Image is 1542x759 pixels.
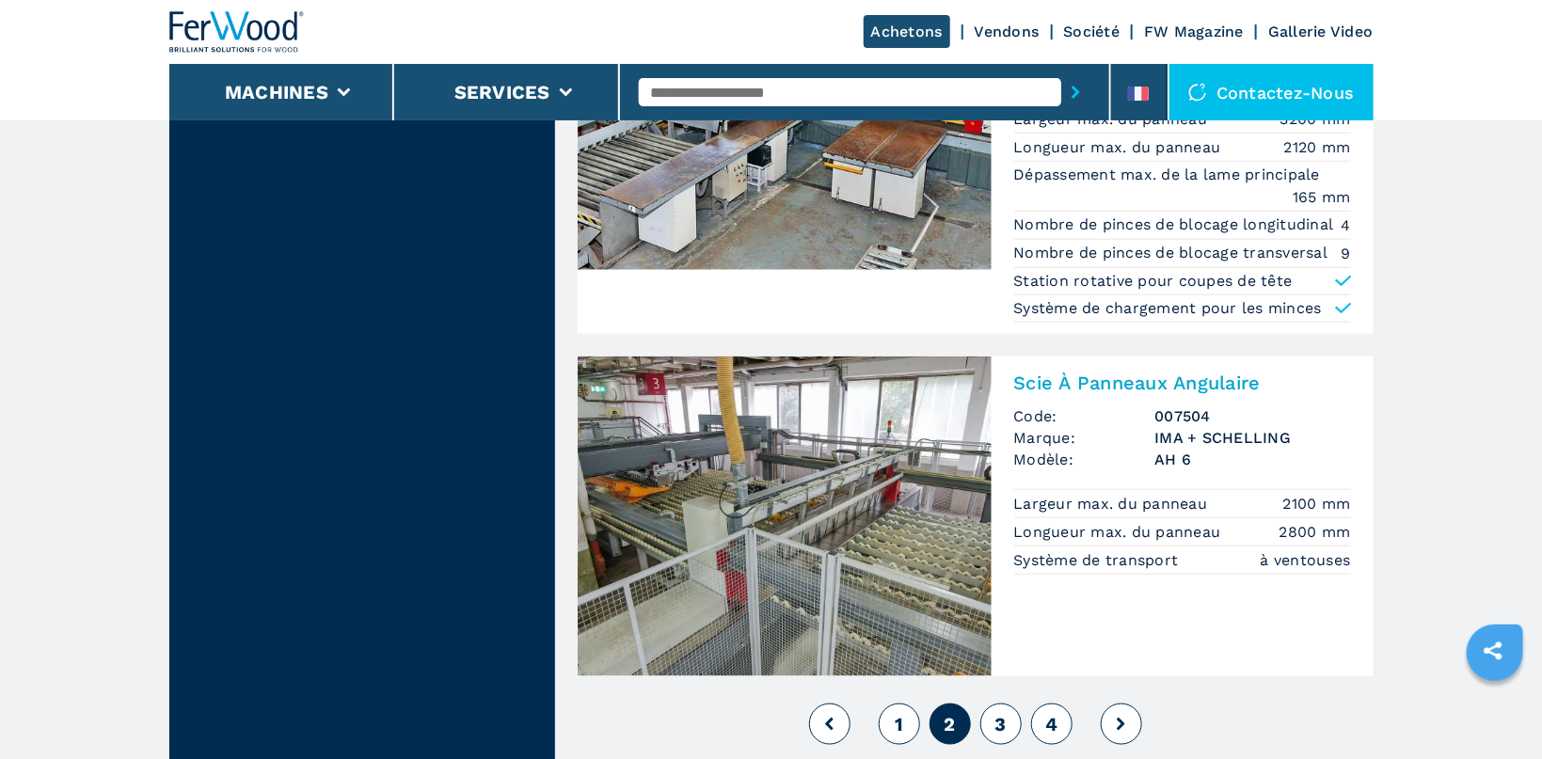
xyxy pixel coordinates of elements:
[1014,522,1226,543] p: Longueur max. du panneau
[1014,271,1293,292] p: Station rotative pour coupes de tête
[169,11,305,53] img: Ferwood
[1061,71,1090,114] button: submit-button
[1462,674,1528,745] iframe: Chat
[1014,372,1351,394] h2: Scie À Panneaux Angulaire
[1188,83,1207,102] img: Contactez-nous
[975,23,1040,40] a: Vendons
[864,15,950,48] a: Achetons
[1268,23,1374,40] a: Gallerie Video
[1014,298,1322,319] p: Système de chargement pour les minces
[1014,550,1184,571] p: Système de transport
[1261,549,1351,571] em: à ventouses
[1155,449,1351,470] h3: AH 6
[1014,214,1339,235] p: Nombre de pinces de blocage longitudinal
[578,356,1374,676] a: Scie À Panneaux Angulaire IMA + SCHELLING AH 6Scie À Panneaux AngulaireCode:007504Marque:IMA + SC...
[895,713,903,735] span: 1
[1470,627,1517,674] a: sharethis
[1045,713,1057,735] span: 4
[1014,165,1326,185] p: Dépassement max. de la lame principale
[1341,214,1350,236] em: 4
[1014,427,1155,449] span: Marque:
[994,713,1006,735] span: 3
[1014,449,1155,470] span: Modèle:
[944,713,955,735] span: 2
[578,356,992,676] img: Scie À Panneaux Angulaire IMA + SCHELLING AH 6
[1283,493,1351,514] em: 2100 mm
[1280,521,1351,543] em: 2800 mm
[930,704,971,745] button: 2
[879,704,920,745] button: 1
[1341,243,1350,264] em: 9
[1293,186,1351,208] em: 165 mm
[1014,243,1333,263] p: Nombre de pinces de blocage transversal
[1169,64,1374,120] div: Contactez-nous
[1064,23,1121,40] a: Société
[1014,494,1213,514] p: Largeur max. du panneau
[980,704,1022,745] button: 3
[454,81,550,103] button: Services
[1155,427,1351,449] h3: IMA + SCHELLING
[1014,405,1155,427] span: Code:
[1284,136,1351,158] em: 2120 mm
[1155,405,1351,427] h3: 007504
[1014,137,1226,158] p: Longueur max. du panneau
[1031,704,1073,745] button: 4
[225,81,328,103] button: Machines
[1144,23,1244,40] a: FW Magazine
